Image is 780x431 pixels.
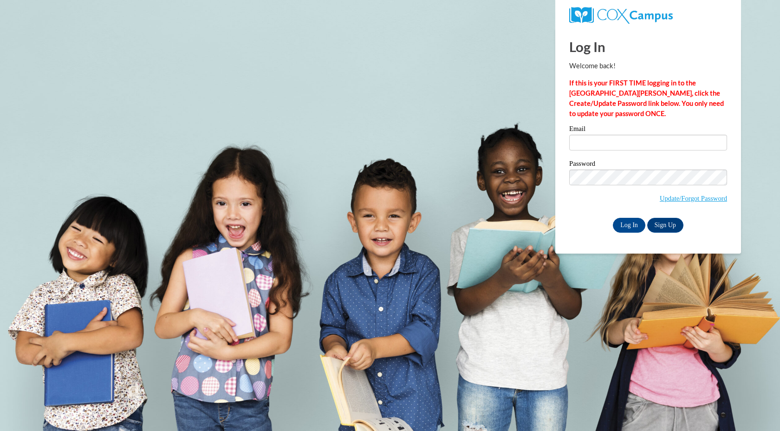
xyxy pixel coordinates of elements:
[569,125,727,135] label: Email
[660,195,727,202] a: Update/Forgot Password
[569,61,727,71] p: Welcome back!
[569,37,727,56] h1: Log In
[613,218,645,233] input: Log In
[569,160,727,170] label: Password
[569,79,724,118] strong: If this is your FIRST TIME logging in to the [GEOGRAPHIC_DATA][PERSON_NAME], click the Create/Upd...
[569,7,673,24] img: COX Campus
[569,11,673,19] a: COX Campus
[647,218,683,233] a: Sign Up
